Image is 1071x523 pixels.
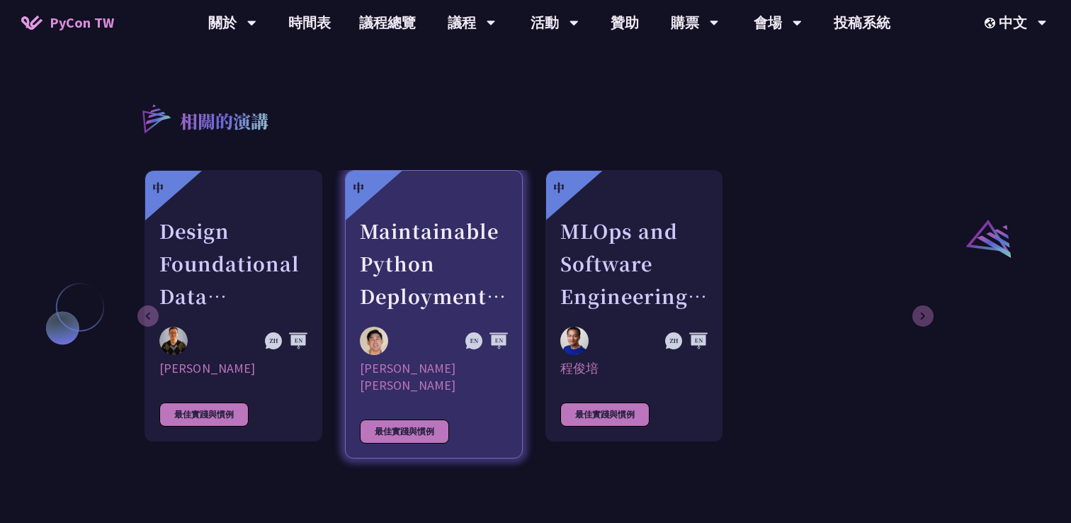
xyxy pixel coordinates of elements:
[144,170,322,442] a: 中 Design Foundational Data Engineering Observability Shuhsi Lin [PERSON_NAME] 最佳實踐與慣例
[159,360,307,377] div: [PERSON_NAME]
[360,360,508,394] div: [PERSON_NAME] [PERSON_NAME]
[360,420,449,444] div: 最佳實踐與慣例
[152,179,164,196] div: 中
[159,215,307,313] div: Design Foundational Data Engineering Observability
[360,215,508,313] div: Maintainable Python Deployments at Scale: Decoupling Build from Runtime
[159,403,249,427] div: 最佳實踐與慣例
[159,327,188,355] img: Shuhsi Lin
[180,108,268,137] p: 相關的演講
[360,327,388,355] img: Justin Lee
[7,5,128,40] a: PyCon TW
[553,179,565,196] div: 中
[560,403,650,427] div: 最佳實踐與慣例
[560,215,708,313] div: MLOps and Software Engineering Automation Challenges in Production
[353,179,364,196] div: 中
[985,18,999,28] img: Locale Icon
[50,12,114,33] span: PyCon TW
[121,84,190,152] img: r3.8d01567.svg
[545,170,723,442] a: 中 MLOps and Software Engineering Automation Challenges in Production 程俊培 程俊培 最佳實踐與慣例
[345,170,523,459] a: 中 Maintainable Python Deployments at Scale: Decoupling Build from Runtime Justin Lee [PERSON_NAME...
[21,16,42,30] img: Home icon of PyCon TW 2025
[560,360,708,377] div: 程俊培
[560,327,589,355] img: 程俊培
